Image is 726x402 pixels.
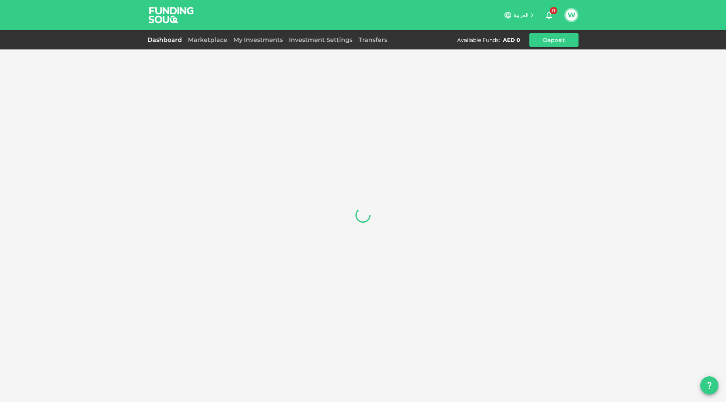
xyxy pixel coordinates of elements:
[550,7,557,14] span: 0
[503,36,520,44] div: AED 0
[541,8,557,23] button: 0
[230,36,286,43] a: My Investments
[147,36,185,43] a: Dashboard
[566,9,577,21] button: W
[286,36,355,43] a: Investment Settings
[185,36,230,43] a: Marketplace
[513,12,529,18] span: العربية
[457,36,500,44] div: Available Funds :
[529,33,579,47] button: Deposit
[355,36,390,43] a: Transfers
[700,376,718,394] button: question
